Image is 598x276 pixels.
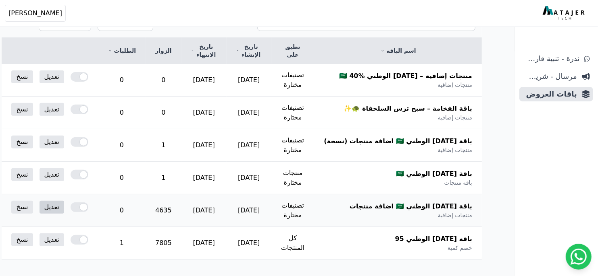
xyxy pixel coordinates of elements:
a: تعديل [40,201,64,214]
td: [DATE] [181,97,227,129]
a: نسخ [11,233,33,246]
a: نسخ [11,70,33,83]
span: مرسال - شريط دعاية [523,71,577,82]
a: تاريخ الانتهاء [191,43,217,59]
span: منتجات إضافية [438,146,472,154]
span: [PERSON_NAME] [8,8,62,18]
span: باقة [DATE] الوطني 🇸🇦 [396,169,472,179]
span: باقة [DATE] الوطني 🇸🇦 اضافة منتجات [350,202,472,211]
td: 7805 [146,227,181,260]
td: 0 [146,64,181,97]
a: نسخ [11,168,33,181]
td: [DATE] [227,97,271,129]
span: باقات العروض [523,89,577,100]
td: منتجات مختارة [271,162,315,194]
a: تعديل [40,233,64,246]
td: 1 [146,162,181,194]
td: [DATE] [181,162,227,194]
td: 0 [98,162,146,194]
td: [DATE] [227,64,271,97]
a: تعديل [40,70,64,83]
a: اسم الباقة [324,47,472,55]
th: تطبق على [271,38,315,64]
td: 0 [98,129,146,162]
td: 1 [98,227,146,260]
img: MatajerTech Logo [543,6,587,21]
td: تصنيفات مختارة [271,64,315,97]
a: نسخ [11,201,33,214]
td: تصنيفات مختارة [271,97,315,129]
td: [DATE] [181,64,227,97]
td: [DATE] [227,162,271,194]
td: 0 [98,64,146,97]
span: باقة الفخامة – سبح ترس السلحفاة 🐢✨ [344,104,472,113]
span: منتجات إضافية [438,81,472,89]
td: [DATE] [181,194,227,227]
span: ندرة - تنبية قارب علي النفاذ [523,53,579,64]
td: 0 [98,97,146,129]
td: [DATE] [181,227,227,260]
span: باقة منتجات [444,179,472,187]
span: منتجات إضافية [438,211,472,219]
a: الطلبات [108,47,136,55]
td: تصنيفات مختارة [271,194,315,227]
td: [DATE] [227,227,271,260]
td: [DATE] [227,194,271,227]
td: [DATE] [181,129,227,162]
span: منتجات إضافية [438,113,472,122]
a: نسخ [11,103,33,116]
td: تصنيفات مختارة [271,129,315,162]
a: نسخ [11,136,33,148]
button: [PERSON_NAME] [5,5,66,22]
a: تعديل [40,103,64,116]
span: باقة [DATE] الوطني 🇸🇦 اضافة منتجات (نسخة) [324,136,472,146]
td: 0 [98,194,146,227]
td: كل المنتجات [271,227,315,260]
a: تعديل [40,136,64,148]
span: باقة [DATE] الوطني 95 [395,234,472,244]
td: 0 [146,97,181,129]
td: [DATE] [227,129,271,162]
td: 4635 [146,194,181,227]
span: منتجات إضافية – [DATE] الوطني 🇸🇦 40% [339,71,472,81]
td: 1 [146,129,181,162]
span: خصم كمية [448,244,472,252]
a: تاريخ الإنشاء [236,43,262,59]
a: تعديل [40,168,64,181]
th: الزوار [146,38,181,64]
